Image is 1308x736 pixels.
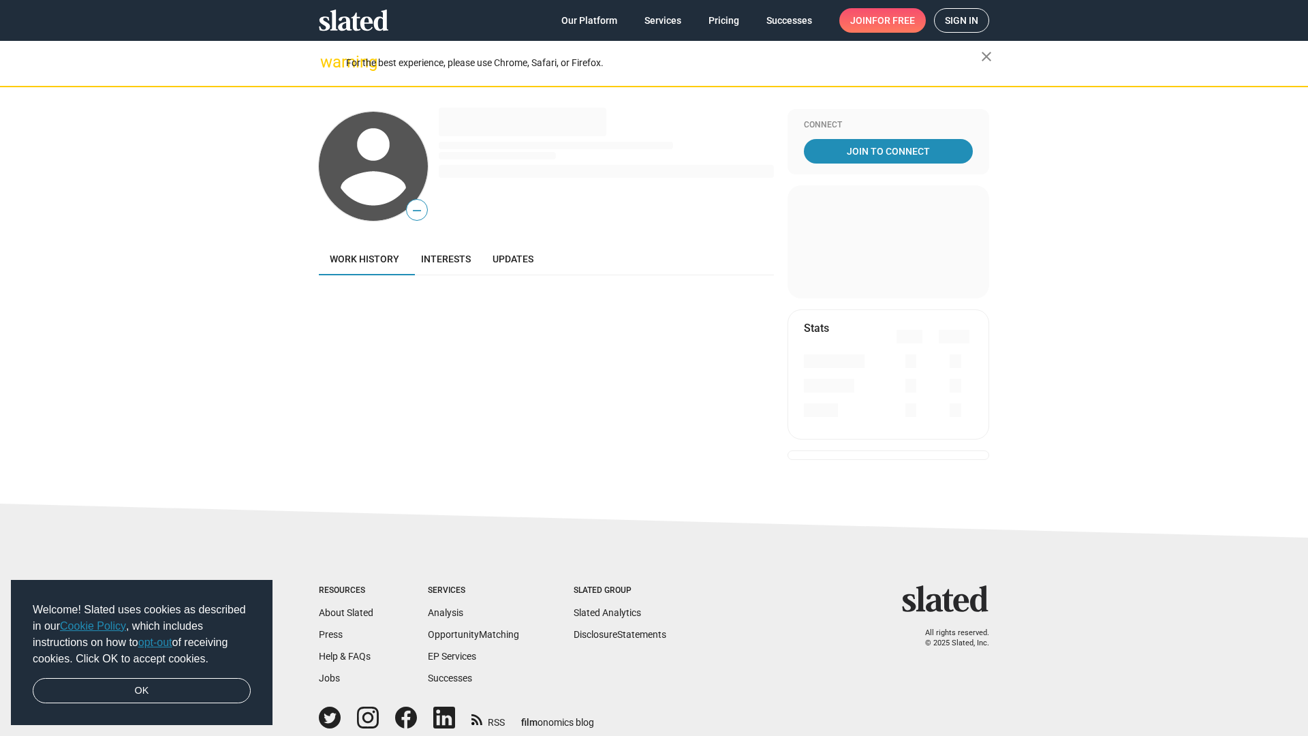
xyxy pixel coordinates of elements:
[574,629,666,640] a: DisclosureStatements
[574,585,666,596] div: Slated Group
[428,585,519,596] div: Services
[911,628,989,648] p: All rights reserved. © 2025 Slated, Inc.
[521,717,538,728] span: film
[850,8,915,33] span: Join
[330,254,399,264] span: Work history
[561,8,617,33] span: Our Platform
[708,8,739,33] span: Pricing
[804,139,973,164] a: Join To Connect
[319,651,371,662] a: Help & FAQs
[521,705,594,729] a: filmonomics blog
[138,637,172,648] a: opt-out
[493,254,533,264] span: Updates
[410,243,482,275] a: Interests
[421,254,471,264] span: Interests
[756,8,823,33] a: Successes
[934,8,989,33] a: Sign in
[33,678,251,704] a: dismiss cookie message
[428,629,519,640] a: OpportunityMatching
[644,8,681,33] span: Services
[471,708,505,729] a: RSS
[346,54,981,72] div: For the best experience, please use Chrome, Safari, or Firefox.
[428,607,463,618] a: Analysis
[945,9,978,32] span: Sign in
[550,8,628,33] a: Our Platform
[428,673,472,684] a: Successes
[320,54,337,70] mat-icon: warning
[807,139,970,164] span: Join To Connect
[319,585,373,596] div: Resources
[574,607,641,618] a: Slated Analytics
[978,48,995,65] mat-icon: close
[766,8,812,33] span: Successes
[60,620,126,632] a: Cookie Policy
[804,120,973,131] div: Connect
[319,629,343,640] a: Press
[11,580,272,726] div: cookieconsent
[428,651,476,662] a: EP Services
[482,243,544,275] a: Updates
[319,243,410,275] a: Work history
[319,673,340,684] a: Jobs
[839,8,926,33] a: Joinfor free
[33,602,251,667] span: Welcome! Slated uses cookies as described in our , which includes instructions on how to of recei...
[319,607,373,618] a: About Slated
[804,321,829,335] mat-card-title: Stats
[634,8,692,33] a: Services
[407,202,427,219] span: —
[872,8,915,33] span: for free
[698,8,750,33] a: Pricing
